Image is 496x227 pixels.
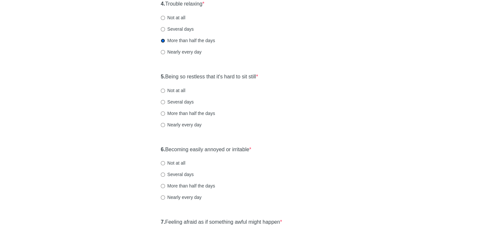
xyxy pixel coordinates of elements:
input: Nearly every day [161,195,165,200]
label: Being so restless that it's hard to sit still [161,73,258,81]
label: Nearly every day [161,122,202,128]
input: Several days [161,172,165,177]
label: Nearly every day [161,194,202,201]
input: Several days [161,27,165,31]
label: Several days [161,171,194,178]
label: Not at all [161,87,185,94]
input: Not at all [161,89,165,93]
input: More than half the days [161,111,165,116]
label: Trouble relaxing [161,0,204,8]
strong: 5. [161,74,165,79]
label: Nearly every day [161,49,202,55]
label: Several days [161,26,194,32]
label: Not at all [161,14,185,21]
input: Nearly every day [161,50,165,54]
input: Not at all [161,16,165,20]
input: More than half the days [161,39,165,43]
label: Becoming easily annoyed or irritable [161,146,251,154]
label: More than half the days [161,183,215,189]
input: Nearly every day [161,123,165,127]
input: Several days [161,100,165,104]
strong: 6. [161,147,165,152]
label: More than half the days [161,110,215,117]
input: More than half the days [161,184,165,188]
strong: 4. [161,1,165,7]
strong: 7. [161,219,165,225]
input: Not at all [161,161,165,165]
label: More than half the days [161,37,215,44]
label: Several days [161,99,194,105]
label: Feeling afraid as if something awful might happen [161,219,282,226]
label: Not at all [161,160,185,166]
